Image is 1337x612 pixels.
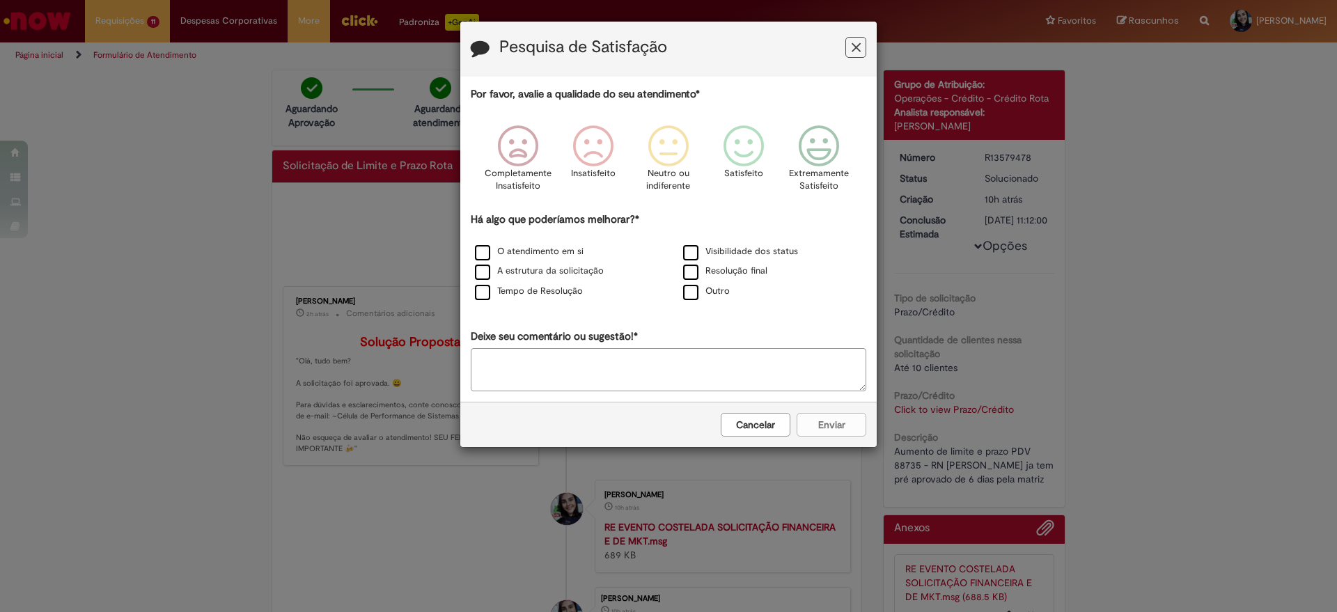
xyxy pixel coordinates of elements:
div: Há algo que poderíamos melhorar?* [471,212,866,302]
label: Visibilidade dos status [683,245,798,258]
div: Extremamente Satisfeito [783,115,854,210]
p: Completamente Insatisfeito [485,167,552,193]
p: Neutro ou indiferente [643,167,694,193]
label: Outro [683,285,730,298]
label: A estrutura da solicitação [475,265,604,278]
label: Por favor, avalie a qualidade do seu atendimento* [471,87,700,102]
label: O atendimento em si [475,245,584,258]
label: Pesquisa de Satisfação [499,38,667,56]
label: Deixe seu comentário ou sugestão!* [471,329,638,344]
div: Insatisfeito [558,115,629,210]
label: Resolução final [683,265,767,278]
p: Satisfeito [724,167,763,180]
div: Neutro ou indiferente [633,115,704,210]
div: Completamente Insatisfeito [482,115,553,210]
p: Insatisfeito [571,167,616,180]
button: Cancelar [721,413,790,437]
p: Extremamente Satisfeito [789,167,849,193]
div: Satisfeito [708,115,779,210]
label: Tempo de Resolução [475,285,583,298]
